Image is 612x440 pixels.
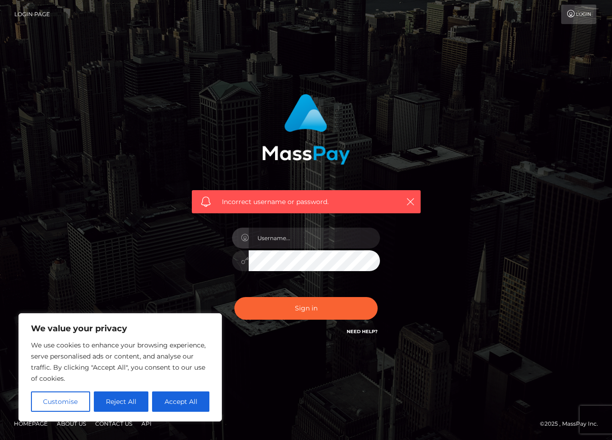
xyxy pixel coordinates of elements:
[94,391,149,412] button: Reject All
[234,297,378,320] button: Sign in
[540,419,605,429] div: © 2025 , MassPay Inc.
[31,323,209,334] p: We value your privacy
[10,416,51,431] a: Homepage
[152,391,209,412] button: Accept All
[92,416,136,431] a: Contact Us
[347,328,378,335] a: Need Help?
[14,5,50,24] a: Login Page
[249,228,380,248] input: Username...
[31,340,209,384] p: We use cookies to enhance your browsing experience, serve personalised ads or content, and analys...
[138,416,155,431] a: API
[53,416,90,431] a: About Us
[561,5,596,24] a: Login
[18,313,222,421] div: We value your privacy
[31,391,90,412] button: Customise
[262,94,350,165] img: MassPay Login
[222,197,391,207] span: Incorrect username or password.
